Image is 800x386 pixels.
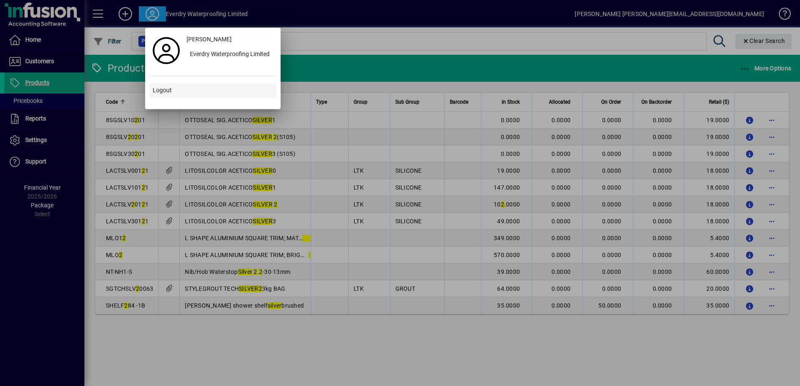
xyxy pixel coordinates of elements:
span: Logout [153,86,172,95]
button: Logout [149,83,276,98]
a: Profile [149,43,183,58]
span: [PERSON_NAME] [186,35,232,44]
a: [PERSON_NAME] [183,32,276,47]
button: Everdry Waterproofing Limited [183,47,276,62]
